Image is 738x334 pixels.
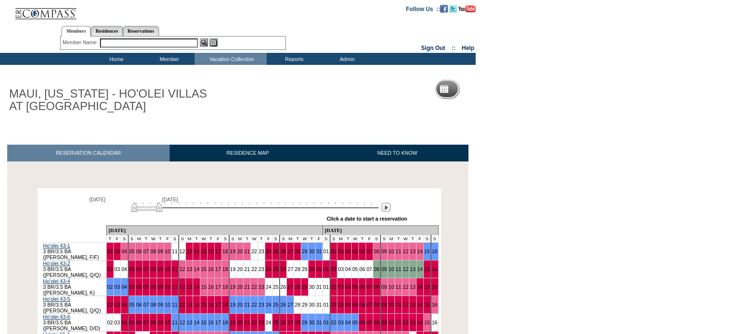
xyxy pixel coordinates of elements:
td: T [308,235,316,243]
a: 12 [180,266,185,272]
a: 05 [352,248,358,254]
a: 01 [323,320,329,325]
a: 11 [172,284,178,290]
a: 18 [222,302,228,308]
a: 21 [244,320,250,325]
a: 25 [273,302,279,308]
a: 14 [194,248,199,254]
a: 24 [266,248,271,254]
td: 22 [251,243,258,260]
a: Members [61,26,91,37]
a: 12 [403,284,408,290]
a: 23 [258,320,264,325]
a: Residences [91,26,123,36]
a: 07 [367,248,372,254]
span: [DATE] [89,197,106,202]
a: 31 [316,266,322,272]
a: 18 [222,320,228,325]
td: Follow Us :: [406,5,440,12]
td: F [214,235,221,243]
td: M [287,235,294,243]
a: 02 [331,266,337,272]
a: 14 [417,320,423,325]
a: 20 [237,284,243,290]
a: 08 [374,302,380,308]
td: T [208,235,215,243]
a: 19 [230,320,236,325]
a: 12 [180,284,185,290]
a: Become our fan on Facebook [440,5,448,11]
a: 17 [215,302,221,308]
a: Follow us on Twitter [449,5,457,11]
a: 27 [287,248,293,254]
td: S [322,235,330,243]
a: 11 [395,320,401,325]
a: 04 [122,302,127,308]
a: 30 [309,248,315,254]
td: 19 [229,260,236,278]
a: 10 [165,320,171,325]
a: 17 [215,266,221,272]
td: 04 [121,260,128,278]
a: 07 [143,248,149,254]
a: 15 [424,320,430,325]
a: 15 [201,302,207,308]
a: 16 [432,248,438,254]
a: 02 [107,302,113,308]
a: 06 [359,302,365,308]
a: 10 [388,302,394,308]
td: T [409,235,417,243]
a: 22 [251,320,257,325]
a: 29 [302,320,307,325]
h1: MAUI, [US_STATE] - HO'OLEI VILLAS AT [GEOGRAPHIC_DATA] [7,86,222,115]
a: 10 [165,284,171,290]
td: 01 [322,243,330,260]
a: 07 [143,320,149,325]
td: M [388,235,395,243]
td: [DATE] [322,226,438,235]
a: 02 [331,320,337,325]
a: 04 [345,302,351,308]
a: 13 [410,302,416,308]
td: S [121,235,128,243]
a: RESERVATION CALENDAR [7,145,170,161]
td: 27 [287,260,294,278]
span: :: [452,45,455,51]
a: 09 [158,302,163,308]
a: 06 [136,320,142,325]
a: 30 [309,266,315,272]
td: F [366,235,373,243]
a: 11 [395,266,401,272]
td: 23 [258,243,265,260]
td: W [301,235,308,243]
td: T [143,235,150,243]
a: 23 [258,302,264,308]
a: 09 [381,248,387,254]
a: 04 [345,284,351,290]
a: 06 [136,284,142,290]
a: 31 [316,248,322,254]
td: T [359,235,366,243]
a: 05 [129,320,135,325]
a: 15 [424,302,430,308]
td: S [431,235,438,243]
a: 14 [417,284,423,290]
a: 04 [345,248,351,254]
a: 07 [367,284,372,290]
a: 16 [208,320,214,325]
td: S [221,235,229,243]
td: T [344,235,352,243]
a: 21 [244,248,250,254]
a: 15 [201,284,207,290]
a: 27 [287,320,293,325]
a: 01 [323,266,329,272]
a: Subscribe to our YouTube Channel [458,5,476,11]
td: S [128,235,135,243]
a: 10 [165,266,171,272]
td: Vacation Collection [195,53,267,65]
a: 14 [194,266,199,272]
a: 02 [107,284,113,290]
a: 09 [381,284,387,290]
td: Admin [320,53,372,65]
a: 10 [388,320,394,325]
